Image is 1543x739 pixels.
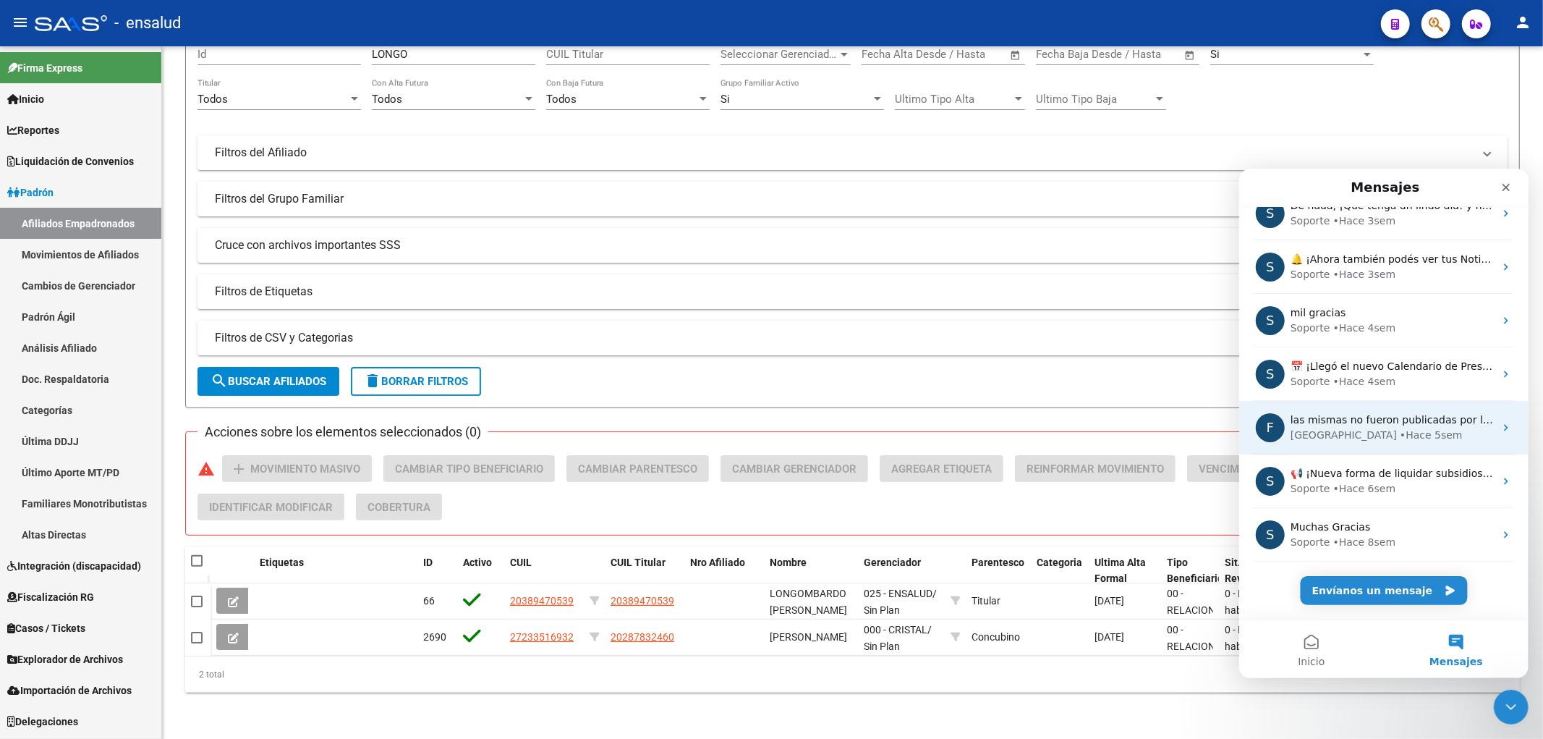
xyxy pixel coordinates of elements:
span: Cambiar Tipo Beneficiario [395,463,543,476]
div: Soporte [51,98,91,114]
span: Ultima Alta Formal [1094,557,1146,585]
span: Todos [372,93,402,106]
div: • Hace 8sem [94,366,157,381]
span: Explorador de Archivos [7,651,123,667]
button: Open calendar [1182,47,1199,64]
span: Delegaciones [7,714,78,730]
datatable-header-cell: CUIL [504,547,584,595]
span: Ultimo Tipo Alta [895,93,1012,106]
datatable-header-cell: Categoria [1031,547,1089,595]
div: Soporte [51,366,91,381]
span: ​📢 ¡Nueva forma de liquidar subsidios en la plataforma! ✅ Ahora la liquidación se realiza por CUI... [51,299,1500,311]
mat-panel-title: Filtros del Afiliado [215,145,1473,161]
div: • Hace 3sem [94,98,157,114]
span: mil gracias [51,138,107,150]
mat-expansion-panel-header: Cruce con archivos importantes SSS [197,228,1508,263]
datatable-header-cell: Parentesco [966,547,1031,595]
span: Borrar Filtros [364,375,468,388]
span: Muchas Gracias [51,352,132,364]
span: Padrón [7,185,54,200]
span: Importación de Archivos [7,683,132,698]
div: Soporte [51,152,91,167]
div: [DATE] [1094,629,1155,646]
div: • Hace 4sem [94,152,157,167]
datatable-header-cell: Nombre [764,547,858,595]
datatable-header-cell: Nro Afiliado [684,547,764,595]
span: 66 [423,595,435,607]
datatable-header-cell: Sit. Revista [1219,547,1277,595]
span: Cambiar Gerenciador [732,463,856,476]
div: [GEOGRAPHIC_DATA] [51,259,158,274]
span: Gerenciador [864,557,921,568]
mat-expansion-panel-header: Filtros de CSV y Categorias [197,321,1508,355]
span: Identificar Modificar [209,501,333,514]
button: Open calendar [1008,47,1024,64]
span: Tipo Beneficiario [1167,557,1223,585]
button: Agregar Etiqueta [880,455,1003,482]
div: Profile image for Soporte [17,298,46,327]
span: las mismas no fueron publicadas por la SSS [51,245,273,257]
button: Cobertura [356,494,442,520]
span: Inicio [7,91,44,107]
span: 27233516932 [510,631,574,643]
span: Sit. Revista [1225,557,1259,585]
div: Profile image for Soporte [17,138,46,166]
div: • Hace 5sem [161,259,224,274]
mat-expansion-panel-header: Filtros del Afiliado [197,135,1508,170]
span: Inicio [59,488,85,498]
span: 0 - Recibe haberes regularmente [1225,624,1285,669]
datatable-header-cell: Activo [457,547,504,595]
div: Profile image for Soporte [17,191,46,220]
span: Nro Afiliado [690,557,745,568]
div: Profile image for Soporte [17,352,46,381]
button: Envíanos un mensaje [61,407,229,436]
span: 025 - ENSALUD [864,588,932,599]
div: • Hace 6sem [94,313,157,328]
button: Vencimiento PMI [1187,455,1304,482]
span: 20287832460 [611,631,674,643]
span: Cambiar Parentesco [578,463,697,476]
span: Etiquetas [260,557,304,568]
mat-panel-title: Cruce con archivos importantes SSS [215,237,1473,253]
input: Fecha fin [1108,48,1178,61]
span: Concubino [972,631,1020,643]
span: Si [721,93,730,106]
mat-icon: add [230,460,247,478]
span: LONGOMBARDO [PERSON_NAME] [770,588,847,616]
span: - ensalud [114,7,181,39]
span: Cobertura [367,501,430,514]
iframe: Intercom live chat [1494,690,1529,725]
mat-icon: menu [12,14,29,31]
span: Todos [546,93,577,106]
iframe: Intercom live chat [1239,169,1529,678]
mat-panel-title: Filtros de CSV y Categorias [215,330,1473,346]
span: Fiscalización RG [7,589,94,605]
div: Profile image for Florencia [17,245,46,274]
span: Liquidación de Convenios [7,153,134,169]
mat-icon: warning [197,460,215,478]
span: 20389470539 [611,595,674,607]
span: Titular [972,595,1000,607]
span: Vencimiento PMI [1199,463,1292,476]
span: Todos [197,93,228,106]
span: Si [1210,48,1220,61]
span: Nombre [770,557,807,568]
button: Cambiar Parentesco [566,455,709,482]
mat-panel-title: Filtros de Etiquetas [215,284,1473,300]
span: 20389470539 [510,595,574,607]
span: Seleccionar Gerenciador [721,48,838,61]
span: Categoria [1037,557,1082,568]
mat-expansion-panel-header: Filtros de Etiquetas [197,274,1508,309]
mat-icon: delete [364,372,381,389]
span: Firma Express [7,60,82,76]
h3: Acciones sobre los elementos seleccionados (0) [197,422,488,442]
span: 000 - CRISTAL [864,624,927,635]
datatable-header-cell: CUIL Titular [605,547,684,595]
span: Mensajes [190,488,244,498]
span: 00 - RELACION DE DEPENDENCIA [1167,588,1234,649]
span: Activo [463,557,492,568]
